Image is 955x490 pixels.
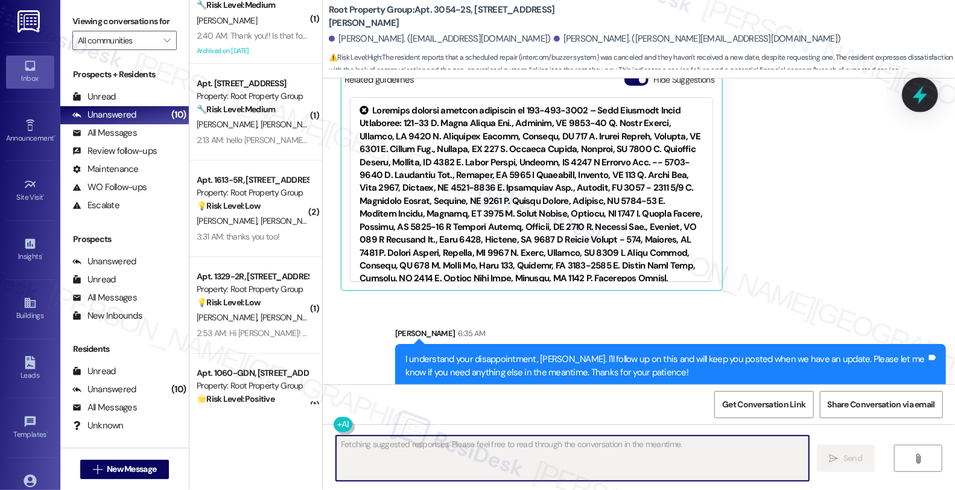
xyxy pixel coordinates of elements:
div: Unknown [72,419,124,432]
span: [PERSON_NAME] [197,215,261,226]
span: [PERSON_NAME] [197,312,261,323]
div: [PERSON_NAME] [395,327,946,344]
a: Leads [6,352,54,385]
span: • [54,132,56,141]
div: Unread [72,365,116,378]
div: Prospects [60,233,189,246]
b: Root Property Group: Apt. 3054-2S, [STREET_ADDRESS][PERSON_NAME] [329,4,570,30]
div: [PERSON_NAME]. ([PERSON_NAME][EMAIL_ADDRESS][DOMAIN_NAME]) [554,33,841,45]
div: Unread [72,273,116,286]
div: Related guidelines [344,74,414,91]
div: All Messages [72,127,137,139]
div: (10) [168,106,189,124]
a: Buildings [6,293,54,325]
strong: 🔧 Risk Level: Medium [197,104,275,115]
div: (10) [168,380,189,399]
button: New Message [80,460,170,479]
div: Maintenance [72,163,139,176]
div: Apt. 1060-GDN, [STREET_ADDRESS] [197,367,308,380]
span: • [43,191,45,200]
div: Residents [60,343,189,355]
span: • [42,250,43,259]
a: Insights • [6,234,54,266]
a: Site Visit • [6,174,54,207]
div: Property: Root Property Group [197,380,308,392]
div: Property: Root Property Group [197,186,308,199]
div: Apt. 1613-5R, [STREET_ADDRESS] [197,174,308,186]
img: ResiDesk Logo [17,10,42,33]
span: : The resident reports that a scheduled repair (intercom/buzzer system) was canceled and they hav... [329,51,955,77]
label: Hide Suggestions [653,74,714,86]
div: 3:31 AM: thanks you too! [197,231,279,242]
button: Send [817,445,875,472]
span: Share Conversation via email [828,398,935,411]
span: [PERSON_NAME] [261,119,321,130]
div: Archived on [DATE] [195,43,309,59]
div: I understand your disappointment, [PERSON_NAME]. I'll follow up on this and will keep you posted ... [405,353,927,379]
span: [PERSON_NAME] [261,215,321,226]
div: Property: Root Property Group [197,90,308,103]
div: WO Follow-ups [72,181,147,194]
span: Send [843,452,862,465]
strong: 💡 Risk Level: Low [197,200,261,211]
div: Escalate [72,199,119,212]
div: Property: Root Property Group [197,283,308,296]
div: Unread [72,91,116,103]
label: Viewing conversations for [72,12,177,31]
button: Get Conversation Link [714,391,813,418]
div: Prospects + Residents [60,68,189,81]
span: Get Conversation Link [722,398,805,411]
span: [PERSON_NAME] [197,15,257,26]
input: All communities [78,31,157,50]
div: [PERSON_NAME]. ([EMAIL_ADDRESS][DOMAIN_NAME]) [329,33,551,45]
div: Unanswered [72,383,136,396]
div: Apt. 1329-2R, [STREET_ADDRESS] [197,270,308,283]
a: Templates • [6,412,54,444]
i:  [830,454,839,463]
strong: ⚠️ Risk Level: High [329,52,381,62]
div: All Messages [72,291,137,304]
a: Inbox [6,56,54,88]
div: Apt. [STREET_ADDRESS] [197,77,308,90]
strong: 💡 Risk Level: Low [197,297,261,308]
i:  [163,36,170,45]
strong: 🌟 Risk Level: Positive [197,393,274,404]
div: 2:53 AM: Hi [PERSON_NAME]! Sorry for the delayed response. Yes, I'm happy! Also, are there any un... [197,328,863,339]
i:  [913,454,922,463]
div: New Inbounds [72,310,142,322]
div: 2:40 AM: Thank you!! Is that for units and public spaces or only the latter? Will they notify us ... [197,30,670,41]
i:  [93,465,102,474]
div: Review follow-ups [72,145,157,157]
div: 6:35 AM [455,327,485,340]
span: • [46,428,48,437]
div: Unanswered [72,109,136,121]
button: Share Conversation via email [820,391,943,418]
div: Unanswered [72,255,136,268]
textarea: To enrich screen reader interactions, please activate Accessibility in Grammarly extension settings [336,436,809,481]
span: New Message [107,463,156,476]
span: [PERSON_NAME] [261,312,321,323]
div: All Messages [72,401,137,414]
span: [PERSON_NAME] [197,119,261,130]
